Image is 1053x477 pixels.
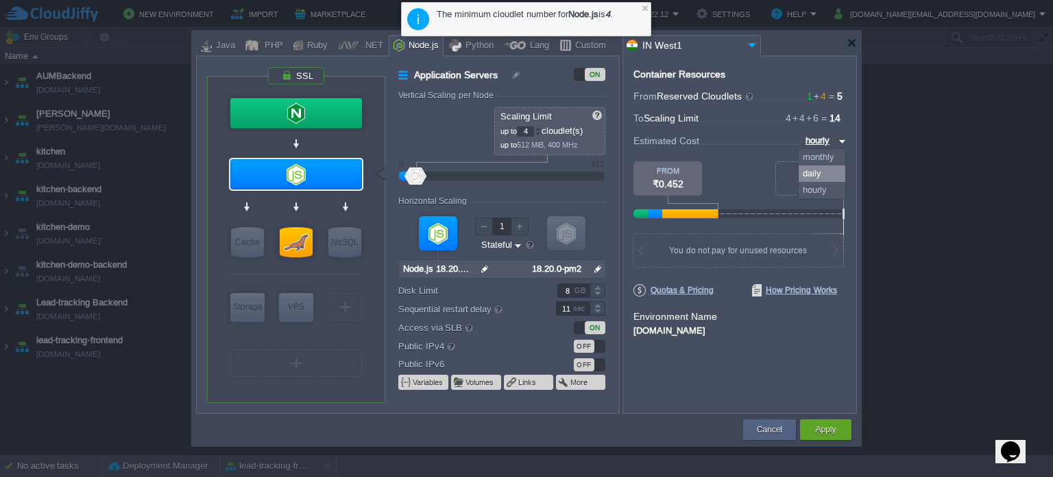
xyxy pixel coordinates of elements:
[633,133,699,148] span: Estimated Cost
[570,377,589,388] button: More
[585,321,605,334] div: ON
[633,91,657,102] span: From
[653,178,683,189] span: ₹0.452
[644,113,699,124] span: Scaling Limit
[633,284,714,296] span: Quotas & Pricing
[799,149,845,165] div: monthly
[500,122,601,137] p: cloudlet(s)
[819,113,830,124] span: =
[633,323,846,336] div: [DOMAIN_NAME]
[812,91,826,102] span: 4
[230,349,362,377] div: Create New Layer
[830,113,840,124] span: 14
[573,302,588,315] div: sec
[230,98,362,128] div: Load Balancer
[437,8,644,21] div: The minimum cloudlet number for is .
[359,36,383,56] div: .NET
[279,293,313,321] div: VPS
[805,113,819,124] span: 6
[592,160,604,168] div: 512
[585,68,605,81] div: ON
[995,422,1039,463] iframe: chat widget
[212,36,235,56] div: Java
[574,358,594,371] div: OFF
[633,167,702,175] div: FROM
[500,111,552,121] span: Scaling Limit
[398,91,497,100] div: Vertical Scaling per Node
[230,293,265,322] div: Storage Containers
[328,293,362,321] div: Create New Layer
[633,311,717,322] label: Environment Name
[404,36,439,56] div: Node.js
[398,357,537,371] label: Public IPv6
[465,377,495,388] button: Volumes
[280,227,313,257] div: SQL Databases
[261,36,283,56] div: PHP
[328,227,361,257] div: NoSQL
[633,113,644,124] span: To
[568,9,598,19] b: Node.js
[791,113,799,124] span: +
[797,179,823,190] span: ₹1.11
[279,293,313,322] div: Elastic VPS
[230,159,362,189] div: Application Servers
[399,160,403,168] div: 0
[303,36,328,56] div: Ruby
[231,227,264,257] div: Cache
[837,91,843,102] span: 5
[812,91,821,102] span: +
[328,227,361,257] div: NoSQL Databases
[398,301,537,316] label: Sequential restart delay
[461,36,494,56] div: Python
[500,141,517,149] span: up to
[398,338,537,353] label: Public IPv4
[826,91,837,102] span: =
[398,320,537,335] label: Access via SLB
[398,283,537,298] label: Disk Limit
[799,165,845,182] div: daily
[633,69,725,80] div: Container Resources
[526,36,549,56] div: Lang
[791,113,805,124] span: 4
[517,141,578,149] span: 512 MiB, 400 MHz
[799,182,845,198] div: hourly
[230,293,265,321] div: Storage
[398,196,470,206] div: Horizontal Scaling
[807,91,812,102] span: 1
[500,127,517,135] span: up to
[657,91,755,102] span: Reserved Cloudlets
[815,423,836,437] button: Apply
[574,340,594,353] div: OFF
[757,423,782,437] button: Cancel
[776,167,843,176] div: TO
[786,113,791,124] span: 4
[805,113,813,124] span: +
[571,36,606,56] div: Custom
[413,377,444,388] button: Variables
[574,284,588,297] div: GB
[605,9,610,19] i: 4
[518,377,537,388] button: Links
[752,284,837,296] span: How Pricing Works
